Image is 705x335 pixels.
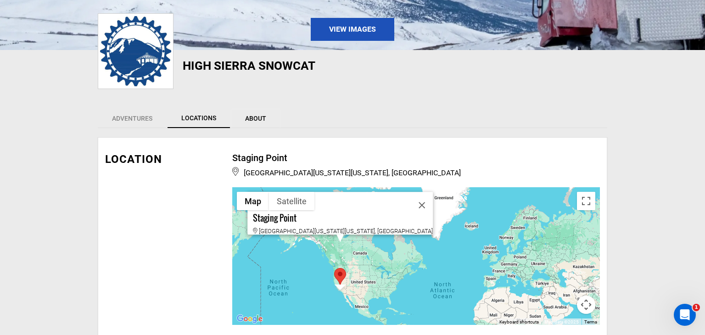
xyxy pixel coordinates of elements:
[98,109,167,128] a: Adventures
[253,214,433,223] h4: Staging Point
[311,18,394,41] a: View Images
[674,304,696,326] iframe: Intercom live chat
[235,313,265,325] img: Google
[693,304,700,311] span: 1
[237,192,269,210] button: Show street map
[269,192,314,210] button: Show satellite imagery
[577,192,595,210] button: Toggle fullscreen view
[168,109,230,128] a: Locations
[584,319,597,324] a: Terms (opens in new tab)
[231,109,280,128] a: About
[232,151,600,165] div: Staging Point
[100,16,171,86] img: 81b8b1873b693b634ec30c298c789820.png
[183,59,440,72] h1: High Sierra Snowcat
[577,296,595,314] button: Map camera controls
[232,165,600,179] span: [GEOGRAPHIC_DATA][US_STATE][US_STATE], [GEOGRAPHIC_DATA]
[499,319,539,325] button: Keyboard shortcuts
[253,214,433,235] div: [GEOGRAPHIC_DATA][US_STATE][US_STATE], [GEOGRAPHIC_DATA]
[105,151,218,167] div: LOCATION
[544,319,579,325] span: Map data ©2025
[410,195,432,217] button: Close
[235,313,265,325] a: Open this area in Google Maps (opens a new window)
